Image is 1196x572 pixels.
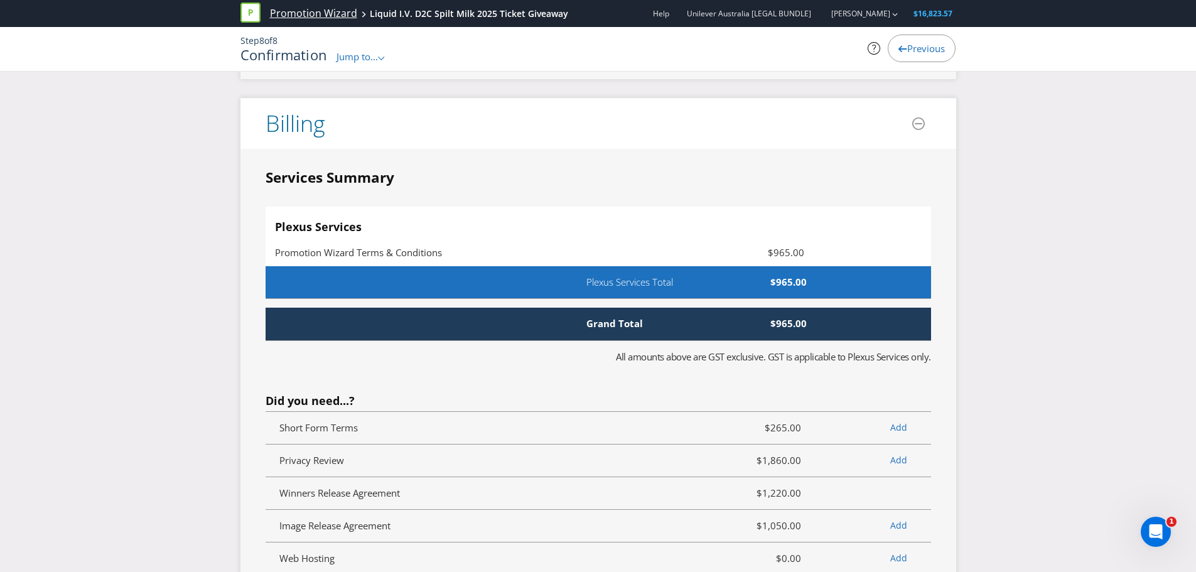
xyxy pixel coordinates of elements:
[266,168,394,188] legend: Services Summary
[673,317,817,330] span: $965.00
[279,487,400,499] span: Winners Release Agreement
[907,42,945,55] span: Previous
[272,35,277,46] span: 8
[275,246,442,259] span: Promotion Wizard Terms & Conditions
[337,50,378,63] span: Jump to...
[1166,517,1177,527] span: 1
[279,552,335,564] span: Web Hosting
[890,421,907,433] a: Add
[1141,517,1171,547] iframe: Intercom live chat
[819,8,890,19] a: [PERSON_NAME]
[577,317,672,330] span: Grand Total
[704,485,811,500] span: $1,220.00
[577,276,721,289] span: Plexus Services Total
[890,454,907,466] a: Add
[266,395,931,407] h4: Did you need...?
[704,518,811,533] span: $1,050.00
[913,8,952,19] span: $16,823.57
[275,221,922,234] h4: Plexus Services
[890,519,907,531] a: Add
[259,35,264,46] span: 8
[721,276,816,289] span: $965.00
[890,552,907,564] a: Add
[266,111,325,136] h3: Billing
[279,519,391,532] span: Image Release Agreement
[370,8,568,20] div: Liquid I.V. D2C Spilt Milk 2025 Ticket Giveaway
[653,8,669,19] a: Help
[704,420,811,435] span: $265.00
[706,245,814,260] span: $965.00
[279,454,344,467] span: Privacy Review
[240,35,259,46] span: Step
[704,453,811,468] span: $1,860.00
[279,421,358,434] span: Short Form Terms
[264,35,272,46] span: of
[240,47,328,62] h1: Confirmation
[270,6,357,21] a: Promotion Wizard
[616,350,931,363] span: All amounts above are GST exclusive. GST is applicable to Plexus Services only.
[704,551,811,566] span: $0.00
[687,8,811,19] span: Unilever Australia [LEGAL BUNDLE]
